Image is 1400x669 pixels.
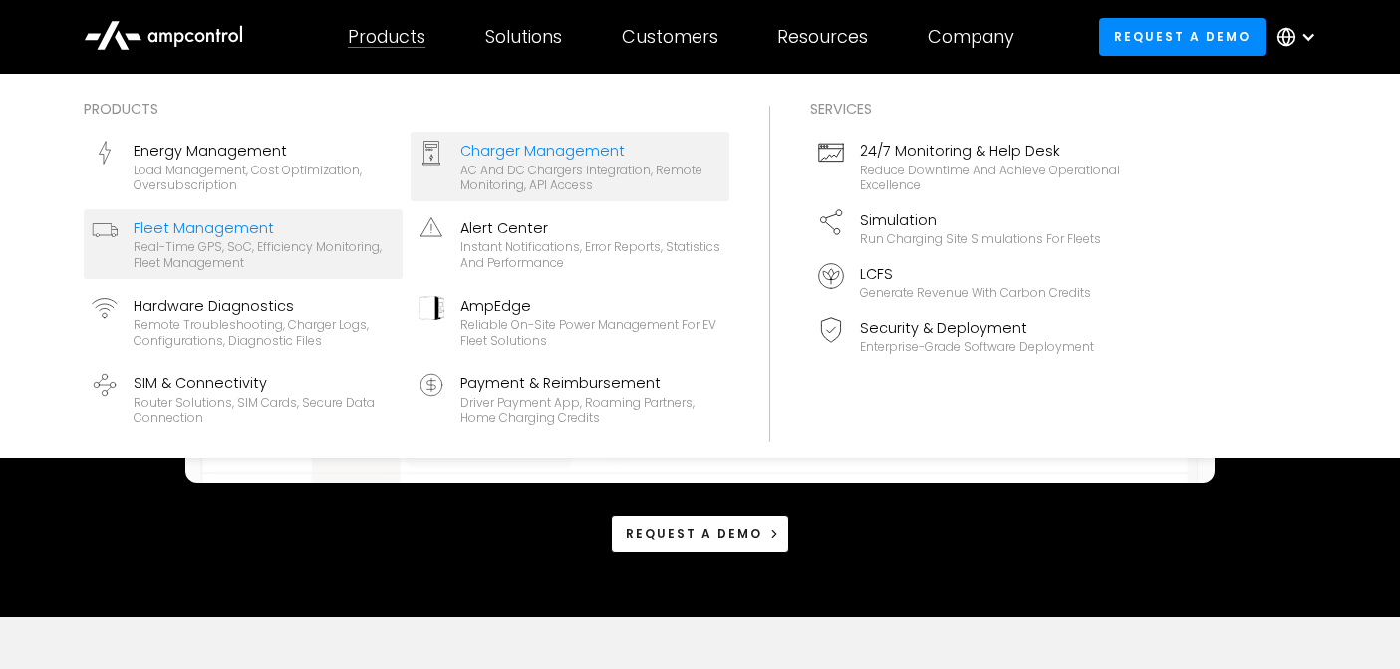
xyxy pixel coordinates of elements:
a: Hardware DiagnosticsRemote troubleshooting, charger logs, configurations, diagnostic files [84,287,403,357]
a: SimulationRun charging site simulations for fleets [810,201,1129,255]
a: SIM & ConnectivityRouter Solutions, SIM Cards, Secure Data Connection [84,364,403,434]
div: LCFS [860,263,1091,285]
a: LCFSGenerate revenue with carbon credits [810,255,1129,309]
div: Energy Management [134,140,395,162]
div: Alert Center [460,217,721,239]
div: Real-time GPS, SoC, efficiency monitoring, fleet management [134,239,395,270]
div: Remote troubleshooting, charger logs, configurations, diagnostic files [134,317,395,348]
a: Request a demo [1099,18,1266,55]
a: Charger ManagementAC and DC chargers integration, remote monitoring, API access [411,132,729,201]
a: Payment & ReimbursementDriver Payment App, Roaming Partners, Home Charging Credits [411,364,729,434]
div: Payment & Reimbursement [460,372,721,394]
div: Charger Management [460,140,721,162]
div: Router Solutions, SIM Cards, Secure Data Connection [134,395,395,426]
div: Reliable On-site Power Management for EV Fleet Solutions [460,317,721,348]
div: Enterprise-grade software deployment [860,339,1094,355]
div: Solutions [485,26,562,48]
a: Request a demo [611,515,790,552]
div: SIM & Connectivity [134,372,395,394]
div: Hardware Diagnostics [134,295,395,317]
div: Resources [777,26,868,48]
div: AC and DC chargers integration, remote monitoring, API access [460,163,721,193]
div: Generate revenue with carbon credits [860,285,1091,301]
div: Fleet Management [134,217,395,239]
a: Fleet ManagementReal-time GPS, SoC, efficiency monitoring, fleet management [84,209,403,279]
div: Services [810,98,1129,120]
a: Energy ManagementLoad management, cost optimization, oversubscription [84,132,403,201]
div: Products [348,26,425,48]
div: Request a demo [626,525,762,543]
div: 24/7 Monitoring & Help Desk [860,140,1121,162]
div: Reduce downtime and achieve operational excellence [860,163,1121,193]
a: AmpEdgeReliable On-site Power Management for EV Fleet Solutions [411,287,729,357]
div: Company [928,26,1014,48]
div: Customers [622,26,718,48]
div: Run charging site simulations for fleets [860,231,1101,247]
div: Driver Payment App, Roaming Partners, Home Charging Credits [460,395,721,426]
div: Products [84,98,729,120]
div: Instant notifications, error reports, statistics and performance [460,239,721,270]
div: Simulation [860,209,1101,231]
a: Security & DeploymentEnterprise-grade software deployment [810,309,1129,363]
a: Alert CenterInstant notifications, error reports, statistics and performance [411,209,729,279]
div: Security & Deployment [860,317,1094,339]
div: Load management, cost optimization, oversubscription [134,163,395,193]
a: 24/7 Monitoring & Help DeskReduce downtime and achieve operational excellence [810,132,1129,201]
div: AmpEdge [460,295,721,317]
